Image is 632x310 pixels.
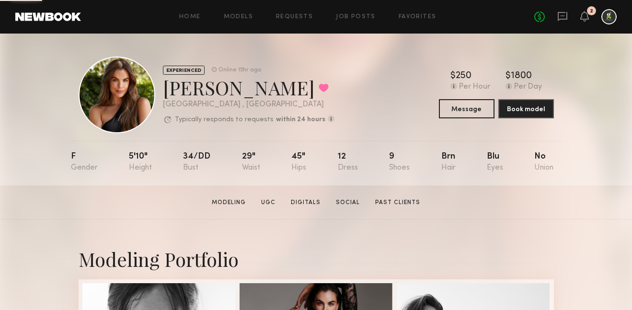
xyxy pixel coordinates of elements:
a: Modeling [208,198,250,207]
div: Online 15hr ago [218,67,261,73]
button: Message [439,99,494,118]
div: 12 [338,152,358,172]
a: Job Posts [336,14,376,20]
div: 29" [242,152,260,172]
button: Book model [498,99,554,118]
p: Typically responds to requests [175,116,274,123]
a: Home [179,14,201,20]
div: $ [450,71,456,81]
a: Favorites [399,14,437,20]
a: Requests [276,14,313,20]
a: Digitals [287,198,324,207]
div: EXPERIENCED [163,66,205,75]
div: F [71,152,98,172]
div: 5'10" [129,152,152,172]
div: Per Day [514,83,542,92]
div: 250 [456,71,471,81]
div: 45" [291,152,306,172]
div: Per Hour [459,83,490,92]
div: [PERSON_NAME] [163,75,334,100]
a: Social [332,198,364,207]
a: UGC [257,198,279,207]
div: 9 [389,152,410,172]
div: Blu [487,152,503,172]
div: Brn [441,152,456,172]
div: No [534,152,553,172]
div: [GEOGRAPHIC_DATA] , [GEOGRAPHIC_DATA] [163,101,334,109]
a: Models [224,14,253,20]
a: Past Clients [371,198,424,207]
div: 2 [590,9,593,14]
b: within 24 hours [276,116,325,123]
div: Modeling Portfolio [79,246,554,272]
div: 34/dd [183,152,210,172]
div: $ [506,71,511,81]
div: 1800 [511,71,532,81]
